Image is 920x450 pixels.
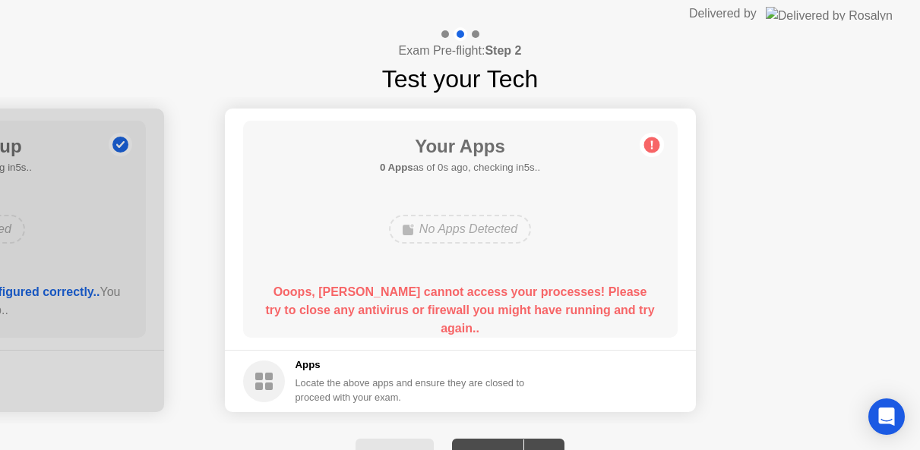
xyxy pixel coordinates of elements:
[689,5,757,23] div: Delivered by
[382,61,539,97] h1: Test your Tech
[296,376,526,404] div: Locate the above apps and ensure they are closed to proceed with your exam.
[766,7,893,20] img: Delivered by Rosalyn
[265,285,654,335] b: Ooops, [PERSON_NAME] cannot access your processes! Please try to close any antivirus or firewall ...
[399,42,522,60] h4: Exam Pre-flight:
[380,162,413,173] b: 0 Apps
[380,160,540,175] h5: as of 0s ago, checking in5s..
[296,357,526,373] h5: Apps
[380,133,540,160] h1: Your Apps
[389,215,531,244] div: No Apps Detected
[485,44,521,57] b: Step 2
[868,398,905,435] div: Open Intercom Messenger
